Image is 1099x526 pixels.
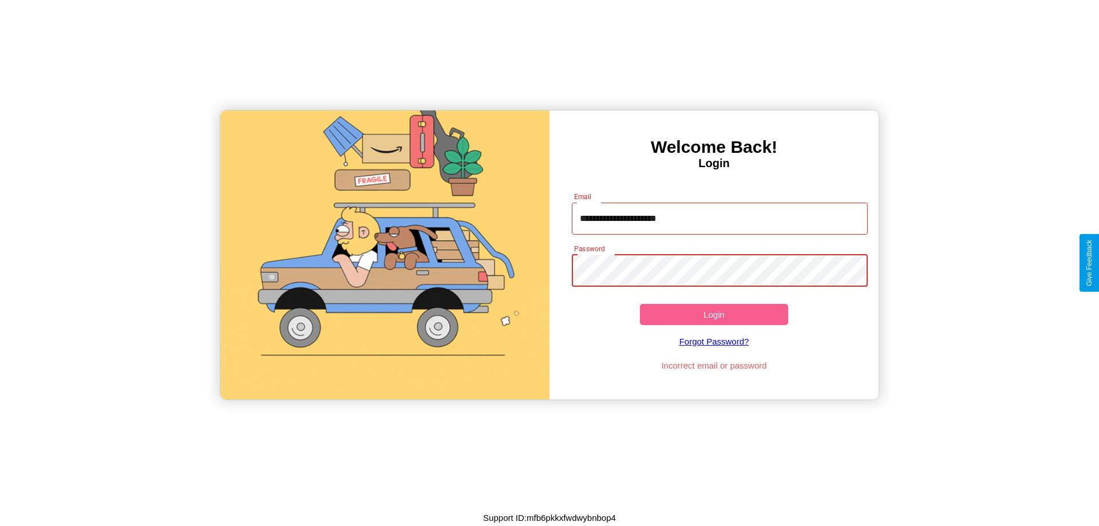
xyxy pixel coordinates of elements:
[549,137,879,157] h3: Welcome Back!
[549,157,879,170] h4: Login
[483,510,616,525] p: Support ID: mfb6pkkxfwdwybnbop4
[574,192,592,201] label: Email
[220,110,549,400] img: gif
[1085,240,1093,286] div: Give Feedback
[574,244,604,254] label: Password
[566,325,863,358] a: Forgot Password?
[640,304,788,325] button: Login
[566,358,863,373] p: Incorrect email or password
